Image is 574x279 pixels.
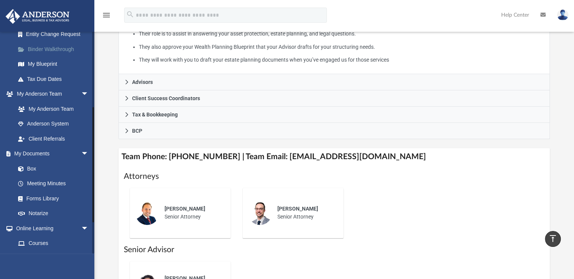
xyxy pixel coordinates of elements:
[118,107,550,123] a: Tax & Bookkeeping
[3,9,72,24] img: Anderson Advisors Platinum Portal
[11,42,100,57] a: Binder Walkthrough
[5,221,96,236] a: Online Learningarrow_drop_down
[5,146,96,161] a: My Documentsarrow_drop_down
[102,14,111,20] a: menu
[132,79,153,85] span: Advisors
[132,112,178,117] span: Tax & Bookkeeping
[124,171,545,182] h1: Attorneys
[102,11,111,20] i: menu
[557,9,568,20] img: User Pic
[165,206,205,212] span: [PERSON_NAME]
[81,221,96,236] span: arrow_drop_down
[545,231,561,247] a: vertical_align_top
[118,148,550,165] h4: Team Phone: [PHONE_NUMBER] | Team Email: [EMAIL_ADDRESS][DOMAIN_NAME]
[132,96,200,101] span: Client Success Coordinators
[11,71,100,87] a: Tax Due Dates
[124,3,545,65] p: What My Attorneys & Paralegals Do:
[139,42,545,52] li: They also approve your Wealth Planning Blueprint that your Advisor drafts for your structuring ne...
[118,123,550,139] a: BCP
[11,131,96,146] a: Client Referrals
[248,201,272,225] img: thumbnail
[126,10,134,19] i: search
[139,29,545,39] li: Their role is to assist in answering your asset protection, estate planning, and legal questions.
[11,191,92,206] a: Forms Library
[11,27,100,42] a: Entity Change Request
[132,128,142,133] span: BCP
[548,234,557,243] i: vertical_align_top
[81,87,96,102] span: arrow_drop_down
[11,101,92,116] a: My Anderson Team
[272,200,338,226] div: Senior Attorney
[159,200,225,226] div: Senior Attorney
[11,176,96,191] a: Meeting Minutes
[118,90,550,107] a: Client Success Coordinators
[135,201,159,225] img: thumbnail
[139,55,545,65] li: They will work with you to draft your estate planning documents when you’ve engaged us for those ...
[11,57,96,72] a: My Blueprint
[11,236,96,251] a: Courses
[81,146,96,162] span: arrow_drop_down
[124,244,545,255] h1: Senior Advisor
[11,251,92,266] a: Video Training
[11,206,96,221] a: Notarize
[11,116,96,132] a: Anderson System
[5,87,96,102] a: My Anderson Teamarrow_drop_down
[118,74,550,90] a: Advisors
[11,161,92,176] a: Box
[277,206,318,212] span: [PERSON_NAME]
